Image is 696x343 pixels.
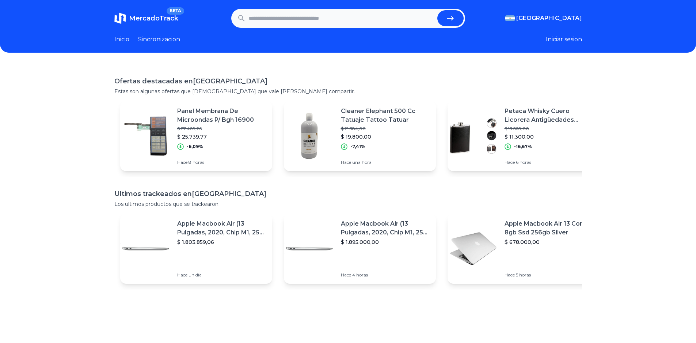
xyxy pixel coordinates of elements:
[284,223,335,274] img: Featured image
[114,12,126,24] img: MercadoTrack
[177,107,266,124] p: Panel Membrana De Microondas P/ Bgh 16900
[120,223,171,274] img: Featured image
[187,144,203,150] p: -6,09%
[114,12,178,24] a: MercadoTrackBETA
[505,133,594,140] p: $ 11.300,00
[505,219,594,237] p: Apple Macbook Air 13 Core I5 8gb Ssd 256gb Silver
[514,144,532,150] p: -16,67%
[505,238,594,246] p: $ 678.000,00
[177,159,266,165] p: Hace 8 horas
[546,35,582,44] button: Iniciar sesion
[341,219,430,237] p: Apple Macbook Air (13 Pulgadas, 2020, Chip M1, 256 Gb De Ssd, 8 Gb De Ram) - Plata
[129,14,178,22] span: MercadoTrack
[505,272,594,278] p: Hace 5 horas
[177,126,266,132] p: $ 27.409,26
[114,189,582,199] h1: Ultimos trackeados en [GEOGRAPHIC_DATA]
[448,101,600,171] a: Featured imagePetaca Whisky Cuero Licorera Antigüedades Alcohol Bebida F$ 13.560,00$ 11.300,00-16...
[505,159,594,165] p: Hace 6 horas
[341,126,430,132] p: $ 21.384,00
[505,15,515,21] img: Argentina
[284,101,436,171] a: Featured imageCleaner Elephant 500 Cc Tatuaje Tattoo Tatuar$ 21.384,00$ 19.800,00-7,41%Hace una hora
[448,110,499,162] img: Featured image
[341,159,430,165] p: Hace una hora
[505,14,582,23] button: [GEOGRAPHIC_DATA]
[114,88,582,95] p: Estas son algunas ofertas que [DEMOGRAPHIC_DATA] que vale [PERSON_NAME] compartir.
[120,110,171,162] img: Featured image
[138,35,180,44] a: Sincronizacion
[177,219,266,237] p: Apple Macbook Air (13 Pulgadas, 2020, Chip M1, 256 Gb De Ssd, 8 Gb De Ram) - Plata
[167,7,184,15] span: BETA
[341,133,430,140] p: $ 19.800,00
[284,214,436,284] a: Featured imageApple Macbook Air (13 Pulgadas, 2020, Chip M1, 256 Gb De Ssd, 8 Gb De Ram) - Plata$...
[177,272,266,278] p: Hace un día
[114,76,582,86] h1: Ofertas destacadas en [GEOGRAPHIC_DATA]
[284,110,335,162] img: Featured image
[448,214,600,284] a: Featured imageApple Macbook Air 13 Core I5 8gb Ssd 256gb Silver$ 678.000,00Hace 5 horas
[341,238,430,246] p: $ 1.895.000,00
[341,272,430,278] p: Hace 4 horas
[505,107,594,124] p: Petaca Whisky Cuero Licorera Antigüedades Alcohol Bebida F
[120,101,272,171] a: Featured imagePanel Membrana De Microondas P/ Bgh 16900$ 27.409,26$ 25.739,77-6,09%Hace 8 horas
[341,107,430,124] p: Cleaner Elephant 500 Cc Tatuaje Tattoo Tatuar
[177,238,266,246] p: $ 1.803.859,06
[516,14,582,23] span: [GEOGRAPHIC_DATA]
[177,133,266,140] p: $ 25.739,77
[114,35,129,44] a: Inicio
[448,223,499,274] img: Featured image
[120,214,272,284] a: Featured imageApple Macbook Air (13 Pulgadas, 2020, Chip M1, 256 Gb De Ssd, 8 Gb De Ram) - Plata$...
[114,200,582,208] p: Los ultimos productos que se trackearon.
[505,126,594,132] p: $ 13.560,00
[350,144,365,150] p: -7,41%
